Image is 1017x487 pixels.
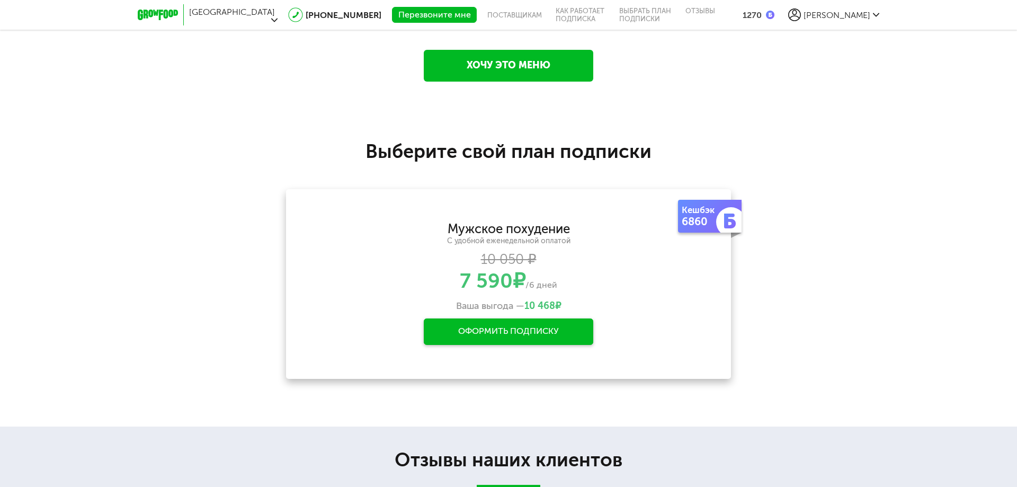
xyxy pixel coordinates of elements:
span: ₽ [524,300,561,312]
span: 7 590 [460,271,513,291]
span: ₽ [460,269,525,293]
a: Хочу это меню [424,50,593,82]
div: 6860 [682,215,722,228]
a: [PHONE_NUMBER] [306,10,381,20]
span: 10 468 [524,300,555,312]
div: Ваша выгода — [303,300,714,312]
div: 1270 [743,10,762,20]
div: Оформить подписку [424,318,593,345]
img: bonus_b.cdccf46.png [766,11,774,19]
span: [GEOGRAPHIC_DATA] [189,7,275,17]
div: С удобной еженедельной оплатой [303,236,714,246]
button: Перезвоните мне [392,7,477,23]
span: /6 дней [525,280,557,290]
div: 10 050 ₽ [303,254,714,265]
span: [PERSON_NAME] [804,10,870,20]
div: Кешбэк [682,205,722,215]
div: Мужское похудение [448,223,570,235]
